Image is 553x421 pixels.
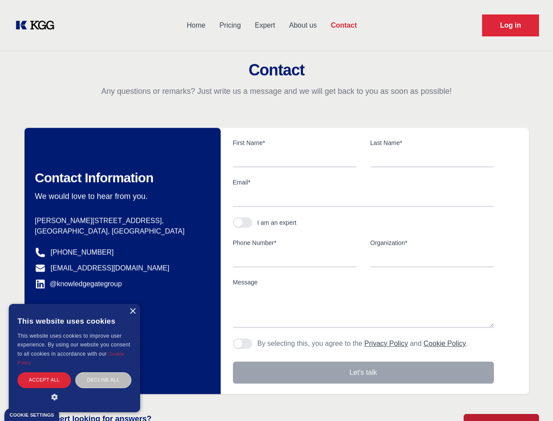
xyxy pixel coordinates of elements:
[51,263,169,274] a: [EMAIL_ADDRESS][DOMAIN_NAME]
[35,216,207,226] p: [PERSON_NAME][STREET_ADDRESS],
[129,308,136,315] div: Close
[18,351,124,365] a: Cookie Policy
[233,139,356,147] label: First Name*
[324,14,364,37] a: Contact
[257,339,468,349] p: By selecting this, you agree to the and .
[482,14,539,36] a: Request Demo
[75,372,131,388] div: Decline all
[257,218,297,227] div: I am an expert
[370,139,494,147] label: Last Name*
[364,340,408,347] a: Privacy Policy
[35,279,122,289] a: @knowledgegategroup
[11,86,542,96] p: Any questions or remarks? Just write us a message and we will get back to you as soon as possible!
[18,372,71,388] div: Accept all
[370,239,494,247] label: Organization*
[282,14,324,37] a: About us
[248,14,282,37] a: Expert
[233,178,494,187] label: Email*
[423,340,466,347] a: Cookie Policy
[35,170,207,186] h2: Contact Information
[18,310,131,332] div: This website uses cookies
[51,247,114,258] a: [PHONE_NUMBER]
[35,226,207,237] p: [GEOGRAPHIC_DATA], [GEOGRAPHIC_DATA]
[233,239,356,247] label: Phone Number*
[14,18,61,32] a: KOL Knowledge Platform: Talk to Key External Experts (KEE)
[233,278,494,287] label: Message
[180,14,212,37] a: Home
[11,61,542,79] h2: Contact
[18,333,130,357] span: This website uses cookies to improve user experience. By using our website you consent to all coo...
[35,191,207,202] p: We would love to hear from you.
[10,413,54,417] div: Cookie settings
[233,362,494,384] button: Let's talk
[509,379,553,421] iframe: Chat Widget
[212,14,248,37] a: Pricing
